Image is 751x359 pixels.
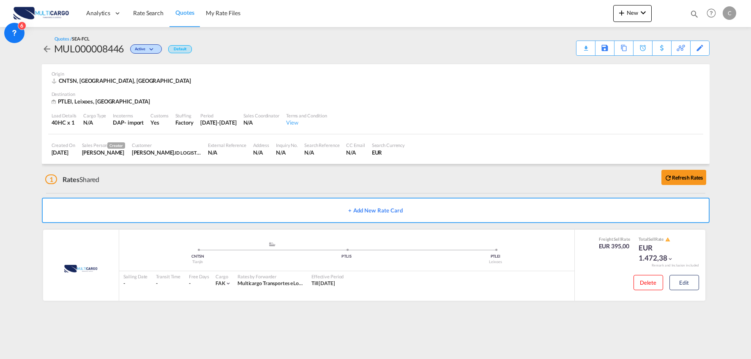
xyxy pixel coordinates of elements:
img: 82db67801a5411eeacfdbd8acfa81e61.png [13,4,70,23]
div: Origin [52,71,700,77]
div: C [723,6,736,20]
div: CNTSN, Tianjin, Asia [52,77,194,84]
span: Active [135,46,147,54]
span: Multicargo Transportes e Logistica [238,280,313,286]
div: Sales Person [82,142,125,149]
span: My Rate Files [206,9,240,16]
div: Multicargo Transportes e Logistica [238,280,303,287]
div: Remark and Inclusion included [645,263,705,268]
div: PTLEI, Leixoes, Europe [52,98,153,106]
div: MUL000008446 [54,42,124,55]
span: Rate Search [133,9,164,16]
span: Sell [614,237,621,242]
span: Analytics [86,9,110,17]
div: Customs [150,112,168,119]
div: - [189,280,191,287]
div: CC Email [346,142,365,148]
div: N/A [243,119,279,126]
div: Cargo [216,273,231,280]
span: JD LOGISTICS [174,149,203,156]
div: - import [124,119,144,126]
div: - [123,280,148,287]
div: Incoterms [113,112,144,119]
span: Help [704,6,718,20]
span: Till [DATE] [311,280,335,286]
div: Effective Period [311,273,344,280]
md-icon: icon-chevron-down [147,47,158,52]
div: Change Status Here [124,42,164,55]
div: View [286,119,327,126]
span: SEA-FCL [72,36,90,41]
div: Default [168,45,191,53]
div: Quotes /SEA-FCL [55,35,90,42]
div: icon-magnify [690,9,699,22]
div: Cargo Type [83,112,106,119]
div: N/A [346,149,365,156]
div: N/A [83,119,106,126]
div: Load Details [52,112,77,119]
button: Delete [634,275,663,290]
div: Sales Coordinator [243,112,279,119]
span: FAK [216,280,225,286]
div: CNTSN [123,254,272,259]
div: Search Reference [304,142,339,148]
div: Quote PDF is not available at this time [581,41,591,49]
div: - [156,280,180,287]
div: EUR [372,149,405,156]
div: Till 12 Oct 2025 [311,280,335,287]
div: Stuffing [175,112,194,119]
span: 1 [45,174,57,184]
md-icon: icon-chevron-down [225,280,231,286]
div: External Reference [208,142,246,148]
div: Search Currency [372,142,405,148]
span: Sell [648,237,655,242]
div: Created On [52,142,75,148]
div: DAP [113,119,124,126]
div: Shared [45,175,100,184]
md-icon: icon-chevron-down [638,8,648,18]
img: MultiCargo [53,258,109,279]
div: Transit Time [156,273,180,280]
div: Customer [132,142,201,148]
div: N/A [276,149,298,156]
div: Yes [150,119,168,126]
div: 11 Sep 2026 [200,119,237,126]
md-icon: icon-arrow-left [42,44,52,54]
md-icon: icon-plus 400-fg [617,8,627,18]
button: icon-refreshRefresh Rates [661,170,706,185]
div: 40HC x 1 [52,119,77,126]
span: Creator [107,142,125,149]
div: Sailing Date [123,273,148,280]
div: EUR 1.472,38 [639,243,681,263]
md-icon: assets/icons/custom/ship-fill.svg [267,242,277,246]
div: Help [704,6,723,21]
div: icon-arrow-left [42,42,54,55]
div: PTLEI [421,254,570,259]
div: Rates by Forwarder [238,273,303,280]
div: Leixoes [421,259,570,265]
button: Edit [669,275,699,290]
b: Refresh Rates [672,174,703,181]
div: Terms and Condition [286,112,327,119]
div: Change Status Here [130,44,162,54]
button: icon-plus 400-fgNewicon-chevron-down [613,5,652,22]
div: N/A [253,149,269,156]
span: New [617,9,648,16]
div: Tianjin [123,259,272,265]
md-icon: icon-chevron-down [667,256,673,262]
div: Inquiry No. [276,142,298,148]
div: N/A [304,149,339,156]
span: Quotes [175,9,194,16]
div: Factory Stuffing [175,119,194,126]
div: EUR 395,00 [599,242,631,250]
div: Address [253,142,269,148]
button: icon-alert [664,237,670,243]
div: Total Rate [639,236,681,243]
div: PTLIS [272,254,421,259]
span: Rates [63,175,79,183]
div: Free Days [189,273,209,280]
md-icon: icon-magnify [690,9,699,19]
md-icon: icon-download [581,42,591,49]
span: CNTSN, [GEOGRAPHIC_DATA], [GEOGRAPHIC_DATA] [59,77,191,84]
